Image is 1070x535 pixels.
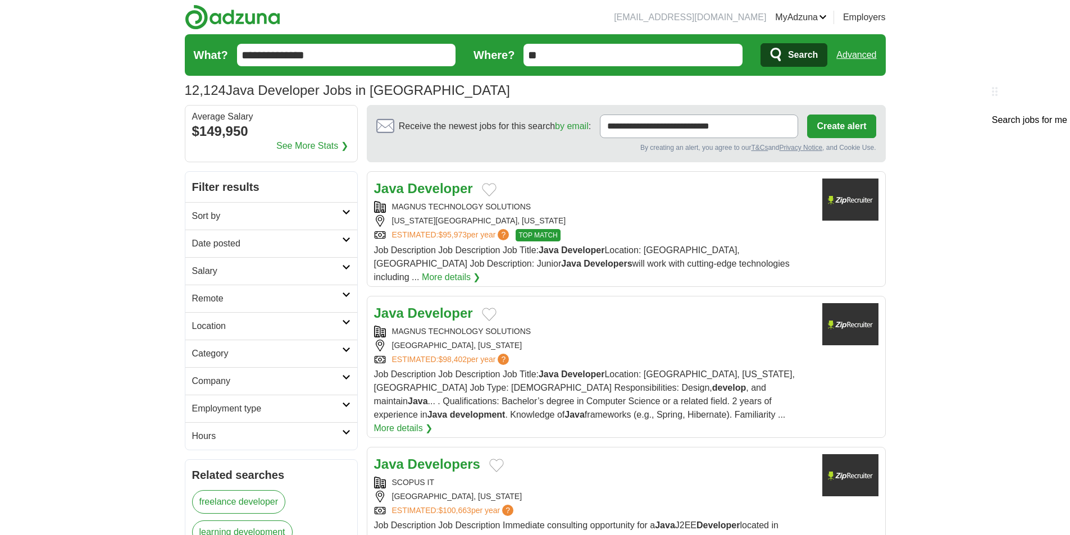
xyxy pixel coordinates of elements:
[192,374,342,388] h2: Company
[276,139,348,153] a: See More Stats ❯
[374,305,404,321] strong: Java
[450,410,506,419] strong: development
[614,11,766,24] li: [EMAIL_ADDRESS][DOMAIN_NAME]
[408,181,473,196] strong: Developer
[192,467,350,483] h2: Related searches
[561,369,604,379] strong: Developer
[392,505,516,516] a: ESTIMATED:$100,663per year?
[489,459,504,472] button: Add to favorite jobs
[822,179,878,221] img: Company logo
[473,47,514,63] label: Where?
[408,456,480,472] strong: Developers
[374,456,404,472] strong: Java
[438,230,467,239] span: $95,973
[185,230,357,257] a: Date posted
[185,285,357,312] a: Remote
[185,312,357,340] a: Location
[822,454,878,496] img: Company logo
[192,121,350,141] div: $149,950
[185,4,280,30] img: Adzuna logo
[788,44,818,66] span: Search
[374,215,813,227] div: [US_STATE][GEOGRAPHIC_DATA], [US_STATE]
[502,505,513,516] span: ?
[374,422,433,435] a: More details ❯
[185,202,357,230] a: Sort by
[408,396,428,406] strong: Java
[561,245,604,255] strong: Developer
[185,367,357,395] a: Company
[192,292,342,305] h2: Remote
[374,245,790,282] span: Job Description Job Description Job Title: Location: [GEOGRAPHIC_DATA], [GEOGRAPHIC_DATA] Job Des...
[761,43,827,67] button: Search
[392,229,512,241] a: ESTIMATED:$95,973per year?
[192,347,342,360] h2: Category
[555,121,589,131] a: by email
[422,271,481,284] a: More details ❯
[696,520,740,530] strong: Developer
[775,11,827,24] a: MyAdzuna
[192,490,286,514] a: freelance developer
[564,410,585,419] strong: Java
[807,115,876,138] button: Create alert
[438,355,467,364] span: $98,402
[836,44,876,66] a: Advanced
[185,80,226,100] span: 12,124
[561,259,581,268] strong: Java
[408,305,473,321] strong: Developer
[192,237,342,250] h2: Date posted
[584,259,632,268] strong: Developers
[185,395,357,422] a: Employment type
[374,326,813,337] div: MAGNUS TECHNOLOGY SOLUTIONS
[376,143,876,153] div: By creating an alert, you agree to our and , and Cookie Use.
[194,47,228,63] label: What?
[374,181,473,196] a: Java Developer
[438,506,471,515] span: $100,663
[712,383,746,392] strong: develop
[539,245,559,255] strong: Java
[185,340,357,367] a: Category
[539,369,559,379] strong: Java
[751,144,768,152] a: T&Cs
[655,520,675,530] strong: Java
[482,183,497,196] button: Add to favorite jobs
[192,429,342,443] h2: Hours
[399,120,591,133] span: Receive the newest jobs for this search :
[374,181,404,196] strong: Java
[192,319,342,333] h2: Location
[843,11,886,24] a: Employers
[192,112,350,121] div: Average Salary
[185,422,357,450] a: Hours
[822,303,878,345] img: Company logo
[374,340,813,351] div: [GEOGRAPHIC_DATA], [US_STATE]
[427,410,448,419] strong: Java
[185,172,357,202] h2: Filter results
[185,83,510,98] h1: Java Developer Jobs in [GEOGRAPHIC_DATA]
[516,229,560,241] span: TOP MATCH
[498,354,509,365] span: ?
[374,491,813,502] div: [GEOGRAPHIC_DATA], [US_STATE]
[482,308,497,321] button: Add to favorite jobs
[374,456,480,472] a: Java Developers
[374,305,473,321] a: Java Developer
[192,209,342,223] h2: Sort by
[185,257,357,285] a: Salary
[374,369,795,419] span: Job Description Job Description Job Title: Location: [GEOGRAPHIC_DATA], [US_STATE], [GEOGRAPHIC_D...
[374,477,813,488] div: SCOPUS IT
[498,229,509,240] span: ?
[779,144,822,152] a: Privacy Notice
[192,264,342,278] h2: Salary
[192,402,342,415] h2: Employment type
[374,201,813,213] div: MAGNUS TECHNOLOGY SOLUTIONS
[392,354,512,365] a: ESTIMATED:$98,402per year?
